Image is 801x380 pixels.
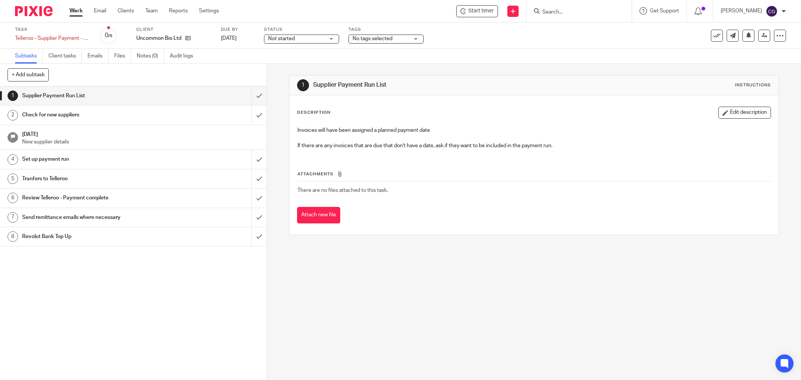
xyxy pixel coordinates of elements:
[264,27,339,33] label: Status
[22,173,170,184] h1: Tranfers to Telleroo
[542,9,609,16] input: Search
[136,27,211,33] label: Client
[22,129,259,138] h1: [DATE]
[468,7,494,15] span: Start timer
[221,27,255,33] label: Due by
[108,34,112,38] small: /8
[118,7,134,15] a: Clients
[69,7,83,15] a: Work
[8,173,18,184] div: 5
[105,31,112,40] div: 0
[15,35,90,42] div: Telleroo - Supplier Payment - Uncommon Bio Ltd
[456,5,498,17] div: Uncommon Bio Ltd - Telleroo - Supplier Payment - Uncommon Bio Ltd
[221,36,237,41] span: [DATE]
[268,36,295,41] span: Not started
[22,231,170,242] h1: Revolut Bank Top Up
[297,188,388,193] span: There are no files attached to this task.
[22,212,170,223] h1: Send remittance emails where necessary
[136,35,181,42] p: Uncommon Bio Ltd
[137,49,164,63] a: Notes (0)
[48,49,82,63] a: Client tasks
[15,49,43,63] a: Subtasks
[114,49,131,63] a: Files
[22,90,170,101] h1: Supplier Payment Run List
[8,231,18,242] div: 8
[8,154,18,165] div: 4
[8,68,49,81] button: + Add subtask
[94,7,106,15] a: Email
[22,138,259,146] p: New supplier details
[766,5,778,17] img: svg%3E
[15,6,53,16] img: Pixie
[718,107,771,119] button: Edit description
[297,110,330,116] p: Description
[735,82,771,88] div: Instructions
[348,27,424,33] label: Tags
[297,172,333,176] span: Attachments
[297,207,340,224] button: Attach new file
[8,90,18,101] div: 1
[650,8,679,14] span: Get Support
[297,79,309,91] div: 1
[8,212,18,223] div: 7
[145,7,158,15] a: Team
[721,7,762,15] p: [PERSON_NAME]
[170,49,199,63] a: Audit logs
[87,49,109,63] a: Emails
[22,109,170,121] h1: Check for new suppliers
[297,127,771,134] p: Invoices will have been assigned a planned payment date
[22,154,170,165] h1: Set up payment run
[353,36,392,41] span: No tags selected
[15,27,90,33] label: Task
[313,81,550,89] h1: Supplier Payment Run List
[199,7,219,15] a: Settings
[8,193,18,203] div: 6
[8,110,18,121] div: 2
[22,192,170,204] h1: Review Telleroo - Payment complete
[297,142,771,149] p: If there are any invoices that are due that don't have a date, ask if they want to be included in...
[169,7,188,15] a: Reports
